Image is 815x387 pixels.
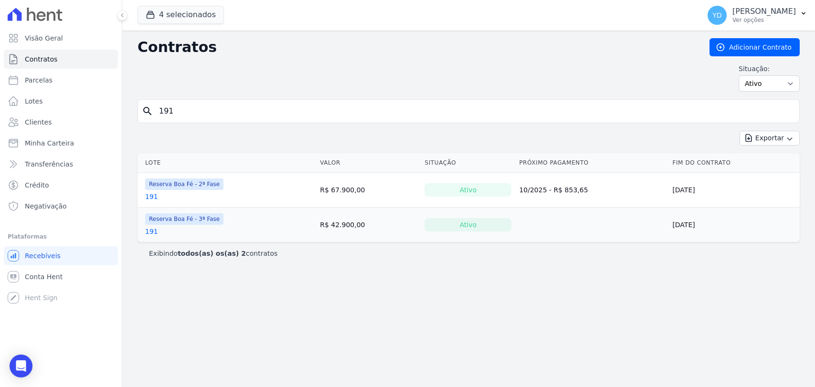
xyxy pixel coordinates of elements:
span: Clientes [25,117,52,127]
span: YD [712,12,721,19]
span: Visão Geral [25,33,63,43]
td: R$ 67.900,00 [316,173,421,208]
input: Buscar por nome do lote [153,102,795,121]
th: Valor [316,153,421,173]
span: Reserva Boa Fé - 3ª Fase [145,213,223,225]
a: Conta Hent [4,267,118,286]
th: Lote [138,153,316,173]
a: Contratos [4,50,118,69]
div: Ativo [424,218,511,231]
span: Crédito [25,180,49,190]
a: 191 [145,227,158,236]
div: Ativo [424,183,511,197]
a: Transferências [4,155,118,174]
a: Crédito [4,176,118,195]
p: [PERSON_NAME] [732,7,796,16]
a: Parcelas [4,71,118,90]
span: Minha Carteira [25,138,74,148]
a: Minha Carteira [4,134,118,153]
td: [DATE] [668,173,800,208]
span: Contratos [25,54,57,64]
span: Conta Hent [25,272,63,282]
a: 191 [145,192,158,201]
button: 4 selecionados [138,6,224,24]
span: Transferências [25,159,73,169]
a: Lotes [4,92,118,111]
button: YD [PERSON_NAME] Ver opções [700,2,815,29]
div: Plataformas [8,231,114,242]
p: Ver opções [732,16,796,24]
p: Exibindo contratos [149,249,277,258]
span: Reserva Boa Fé - 2ª Fase [145,178,223,190]
td: [DATE] [668,208,800,242]
button: Exportar [740,131,800,146]
a: Recebíveis [4,246,118,265]
b: todos(as) os(as) 2 [178,250,246,257]
th: Próximo Pagamento [515,153,668,173]
a: Negativação [4,197,118,216]
th: Situação [421,153,515,173]
span: Negativação [25,201,67,211]
th: Fim do Contrato [668,153,800,173]
label: Situação: [739,64,800,73]
h2: Contratos [138,39,694,56]
a: Clientes [4,113,118,132]
span: Parcelas [25,75,53,85]
div: Open Intercom Messenger [10,355,32,377]
a: 10/2025 - R$ 853,65 [519,186,588,194]
a: Adicionar Contrato [709,38,800,56]
i: search [142,105,153,117]
td: R$ 42.900,00 [316,208,421,242]
span: Lotes [25,96,43,106]
a: Visão Geral [4,29,118,48]
span: Recebíveis [25,251,61,261]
